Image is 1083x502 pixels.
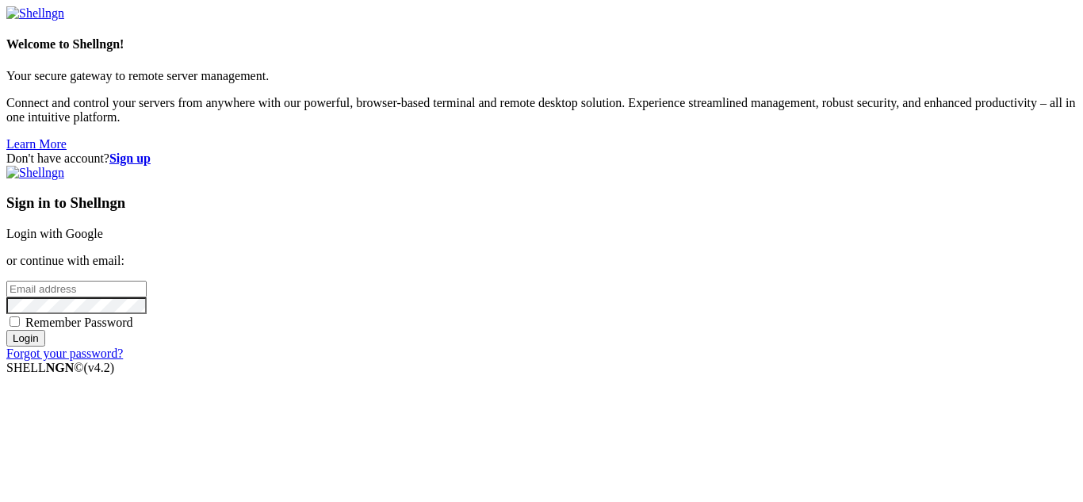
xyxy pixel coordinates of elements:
[6,151,1077,166] div: Don't have account?
[6,96,1077,125] p: Connect and control your servers from anywhere with our powerful, browser-based terminal and remo...
[46,361,75,374] b: NGN
[6,361,114,374] span: SHELL ©
[6,254,1077,268] p: or continue with email:
[6,194,1077,212] h3: Sign in to Shellngn
[10,316,20,327] input: Remember Password
[84,361,115,374] span: 4.2.0
[109,151,151,165] a: Sign up
[6,166,64,180] img: Shellngn
[6,137,67,151] a: Learn More
[6,69,1077,83] p: Your secure gateway to remote server management.
[6,227,103,240] a: Login with Google
[6,37,1077,52] h4: Welcome to Shellngn!
[6,281,147,297] input: Email address
[6,330,45,347] input: Login
[6,347,123,360] a: Forgot your password?
[6,6,64,21] img: Shellngn
[25,316,133,329] span: Remember Password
